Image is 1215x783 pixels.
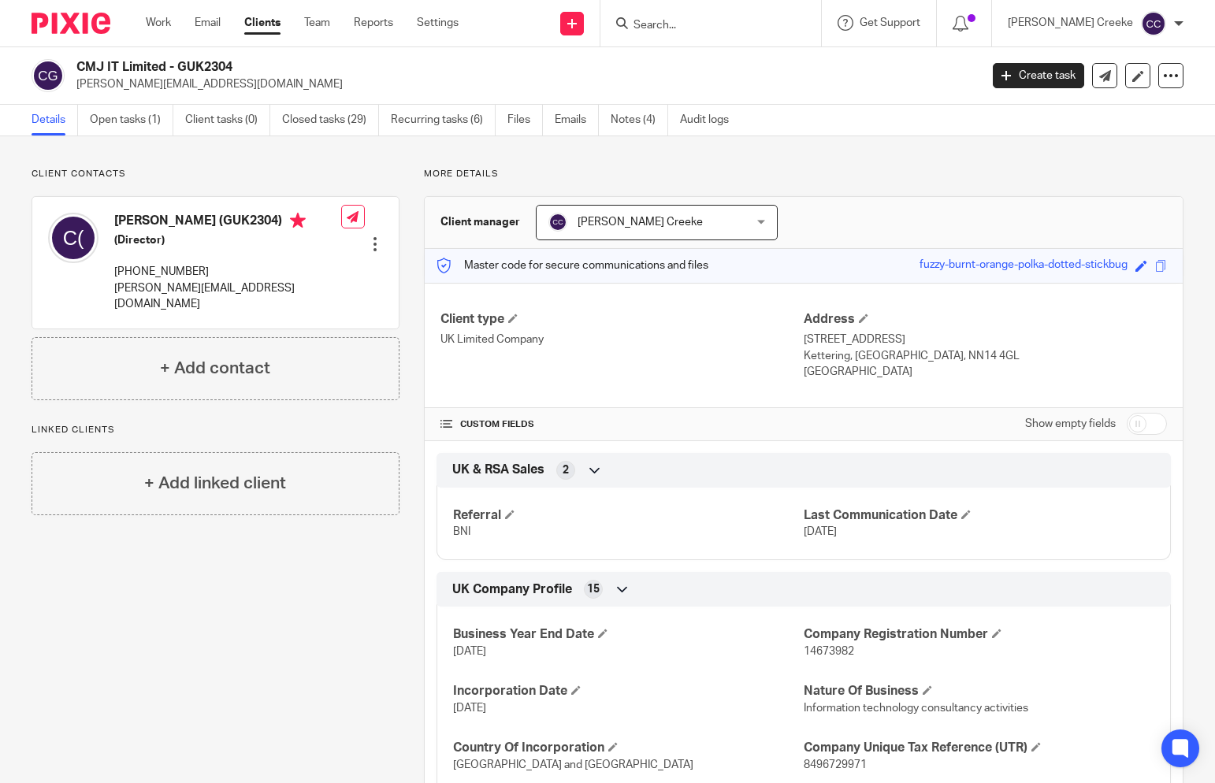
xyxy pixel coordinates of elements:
a: Emails [555,105,599,135]
a: Work [146,15,171,31]
p: Client contacts [32,168,399,180]
h4: [PERSON_NAME] (GUK2304) [114,213,341,232]
span: [DATE] [453,703,486,714]
p: [PERSON_NAME][EMAIL_ADDRESS][DOMAIN_NAME] [114,280,341,313]
h4: + Add contact [160,356,270,380]
h2: CMJ IT Limited - GUK2304 [76,59,790,76]
span: 8496729971 [804,759,867,770]
span: Information technology consultancy activities [804,703,1028,714]
p: [PERSON_NAME] Creeke [1008,15,1133,31]
h3: Client manager [440,214,520,230]
span: Get Support [860,17,920,28]
h4: Business Year End Date [453,626,804,643]
img: svg%3E [48,213,98,263]
p: More details [424,168,1183,180]
a: Audit logs [680,105,741,135]
p: UK Limited Company [440,332,804,347]
a: Details [32,105,78,135]
img: svg%3E [548,213,567,232]
h4: Address [804,311,1167,328]
img: Pixie [32,13,110,34]
h4: Referral [453,507,804,524]
a: Create task [993,63,1084,88]
p: Kettering, [GEOGRAPHIC_DATA], NN14 4GL [804,348,1167,364]
p: [STREET_ADDRESS] [804,332,1167,347]
span: [PERSON_NAME] Creeke [578,217,703,228]
h4: Incorporation Date [453,683,804,700]
a: Open tasks (1) [90,105,173,135]
i: Primary [290,213,306,228]
h4: Client type [440,311,804,328]
input: Search [632,19,774,33]
a: Files [507,105,543,135]
h4: Nature Of Business [804,683,1154,700]
a: Closed tasks (29) [282,105,379,135]
a: Email [195,15,221,31]
span: BNI [453,526,470,537]
p: [GEOGRAPHIC_DATA] [804,364,1167,380]
a: Reports [354,15,393,31]
img: svg%3E [1141,11,1166,36]
p: [PHONE_NUMBER] [114,264,341,280]
a: Recurring tasks (6) [391,105,496,135]
label: Show empty fields [1025,416,1116,432]
h4: + Add linked client [144,471,286,495]
a: Client tasks (0) [185,105,270,135]
p: [PERSON_NAME][EMAIL_ADDRESS][DOMAIN_NAME] [76,76,969,92]
img: svg%3E [32,59,65,92]
div: fuzzy-burnt-orange-polka-dotted-stickbug [920,257,1128,275]
p: Master code for secure communications and files [437,258,708,273]
span: [DATE] [453,646,486,657]
h4: Country Of Incorporation [453,740,804,756]
a: Team [304,15,330,31]
h4: Company Registration Number [804,626,1154,643]
span: UK Company Profile [452,581,572,598]
span: [DATE] [804,526,837,537]
h4: Last Communication Date [804,507,1154,524]
a: Clients [244,15,281,31]
a: Settings [417,15,459,31]
span: UK & RSA Sales [452,462,544,478]
span: 14673982 [804,646,854,657]
a: Notes (4) [611,105,668,135]
h4: CUSTOM FIELDS [440,418,804,431]
h4: Company Unique Tax Reference (UTR) [804,740,1154,756]
span: 2 [563,462,569,478]
p: Linked clients [32,424,399,436]
span: 15 [587,581,600,597]
span: [GEOGRAPHIC_DATA] and [GEOGRAPHIC_DATA] [453,759,693,770]
h5: (Director) [114,232,341,248]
